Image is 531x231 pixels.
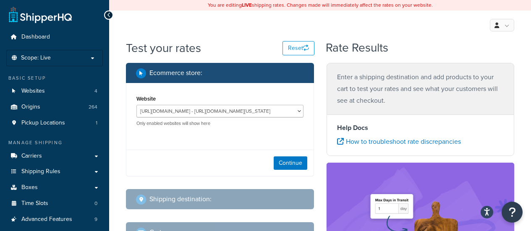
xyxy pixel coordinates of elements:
span: Advanced Features [21,216,72,223]
a: Pickup Locations1 [6,115,103,131]
span: 0 [94,200,97,207]
a: Advanced Features9 [6,212,103,227]
span: Origins [21,104,40,111]
h4: Help Docs [337,123,504,133]
span: Scope: Live [21,55,51,62]
li: Origins [6,99,103,115]
p: Only enabled websites will show here [136,120,303,127]
span: Shipping Rules [21,168,60,175]
span: Boxes [21,184,38,191]
li: Pickup Locations [6,115,103,131]
b: LIVE [242,1,252,9]
span: Time Slots [21,200,48,207]
span: Websites [21,88,45,95]
span: Carriers [21,153,42,160]
h2: Shipping destination : [149,195,212,203]
h2: Rate Results [326,42,388,55]
a: Boxes [6,180,103,195]
a: Shipping Rules [6,164,103,179]
div: Manage Shipping [6,139,103,146]
span: Pickup Locations [21,119,65,127]
button: Open Resource Center [502,202,523,223]
a: Dashboard [6,29,103,45]
li: Websites [6,83,103,99]
a: Carriers [6,148,103,164]
div: Basic Setup [6,75,103,82]
a: Websites4 [6,83,103,99]
li: Time Slots [6,196,103,211]
span: 9 [94,216,97,223]
span: 264 [89,104,97,111]
li: Advanced Features [6,212,103,227]
h2: Ecommerce store : [149,69,202,77]
a: Origins264 [6,99,103,115]
span: 1 [96,119,97,127]
p: Enter a shipping destination and add products to your cart to test your rates and see what your c... [337,71,504,106]
h1: Test your rates [126,40,201,56]
a: How to troubleshoot rate discrepancies [337,137,461,146]
button: Continue [274,156,307,170]
span: 4 [94,88,97,95]
a: Time Slots0 [6,196,103,211]
button: Reset [283,41,314,55]
label: Website [136,96,156,102]
span: Dashboard [21,34,50,41]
